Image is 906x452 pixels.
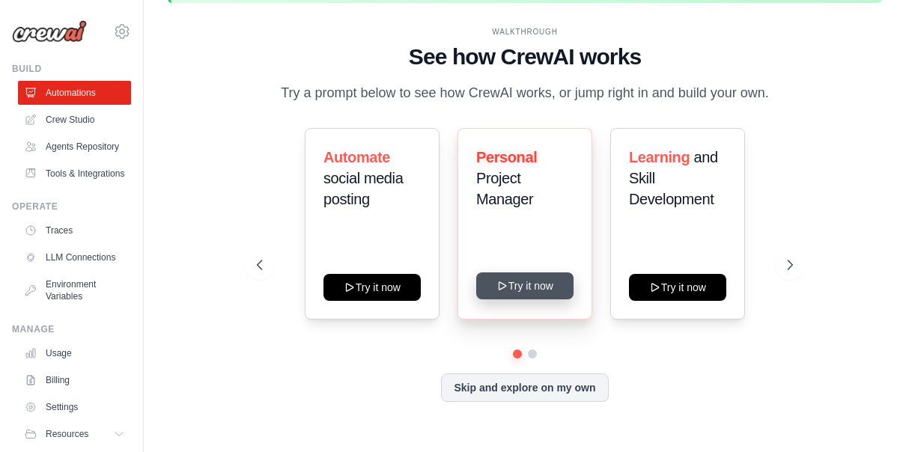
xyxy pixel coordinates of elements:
a: Usage [18,341,131,365]
a: Agents Repository [18,135,131,159]
h1: See how CrewAI works [257,43,792,70]
button: Skip and explore on my own [441,373,608,402]
button: Resources [18,422,131,446]
a: Tools & Integrations [18,162,131,186]
p: Try a prompt below to see how CrewAI works, or jump right in and build your own. [273,82,776,104]
div: Operate [12,201,131,213]
span: social media posting [323,170,403,207]
div: Manage [12,323,131,335]
button: Try it now [323,274,421,301]
div: 聊天小组件 [831,380,906,452]
span: and Skill Development [629,149,718,207]
button: Try it now [629,274,726,301]
img: Logo [12,20,87,43]
iframe: Chat Widget [831,380,906,452]
span: Project Manager [476,170,533,207]
span: Personal [476,149,537,165]
a: Settings [18,395,131,419]
a: Automations [18,81,131,105]
span: Resources [46,428,88,440]
a: LLM Connections [18,245,131,269]
div: Build [12,63,131,75]
button: Try it now [476,272,574,299]
span: Learning [629,149,690,165]
div: WALKTHROUGH [257,26,792,37]
a: Traces [18,219,131,242]
a: Billing [18,368,131,392]
a: Environment Variables [18,272,131,308]
a: Crew Studio [18,108,131,132]
span: Automate [323,149,390,165]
